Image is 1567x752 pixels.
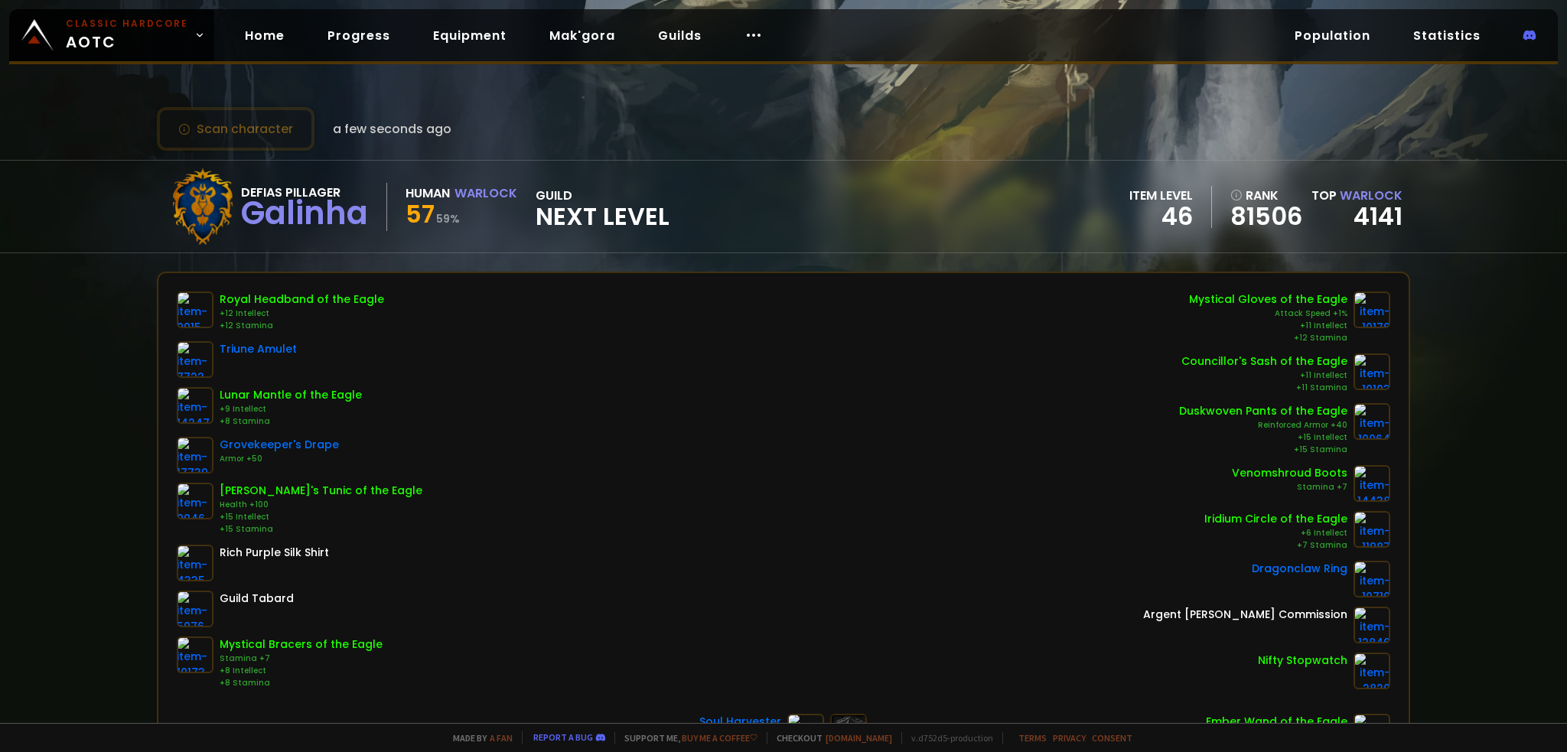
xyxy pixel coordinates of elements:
[9,9,214,61] a: Classic HardcoreAOTC
[826,732,892,744] a: [DOMAIN_NAME]
[220,308,384,320] div: +12 Intellect
[1282,20,1383,51] a: Population
[1232,465,1347,481] div: Venomshroud Boots
[533,731,593,743] a: Report a bug
[220,511,422,523] div: +15 Intellect
[241,202,368,225] div: Galinha
[436,211,460,226] small: 59 %
[220,636,383,653] div: Mystical Bracers of the Eagle
[220,653,383,665] div: Stamina +7
[490,732,513,744] a: a fan
[406,197,435,231] span: 57
[1252,561,1347,577] div: Dragonclaw Ring
[220,545,329,561] div: Rich Purple Silk Shirt
[66,17,188,31] small: Classic Hardcore
[1181,369,1347,382] div: +11 Intellect
[220,665,383,677] div: +8 Intellect
[767,732,892,744] span: Checkout
[537,20,627,51] a: Mak'gora
[1230,186,1302,205] div: rank
[1340,187,1402,204] span: Warlock
[66,17,188,54] span: AOTC
[177,591,213,627] img: item-5976
[220,453,339,465] div: Armor +50
[421,20,519,51] a: Equipment
[177,545,213,581] img: item-4335
[220,403,362,415] div: +9 Intellect
[177,341,213,378] img: item-7722
[1354,403,1390,440] img: item-10064
[1354,353,1390,390] img: item-10103
[333,119,451,138] span: a few seconds ago
[241,183,368,202] div: Defias Pillager
[1179,431,1347,444] div: +15 Intellect
[157,107,314,151] button: Scan character
[1354,561,1390,597] img: item-10710
[1354,465,1390,502] img: item-14438
[1143,607,1347,623] div: Argent [PERSON_NAME] Commission
[1204,527,1347,539] div: +6 Intellect
[1258,653,1347,669] div: Nifty Stopwatch
[220,677,383,689] div: +8 Stamina
[646,20,714,51] a: Guilds
[1179,444,1347,456] div: +15 Stamina
[1354,291,1390,328] img: item-10176
[177,483,213,519] img: item-9946
[1053,732,1086,744] a: Privacy
[1354,653,1390,689] img: item-2820
[614,732,757,744] span: Support me,
[1204,511,1347,527] div: Iridium Circle of the Eagle
[1181,353,1347,369] div: Councillor's Sash of the Eagle
[220,437,339,453] div: Grovekeeper's Drape
[1230,205,1302,228] a: 81506
[901,732,993,744] span: v. d752d5 - production
[1189,332,1347,344] div: +12 Stamina
[1129,205,1193,228] div: 46
[1311,186,1402,205] div: Top
[699,714,781,730] div: Soul Harvester
[220,387,362,403] div: Lunar Mantle of the Eagle
[1354,199,1402,233] a: 4141
[177,291,213,328] img: item-9915
[233,20,297,51] a: Home
[220,320,384,332] div: +12 Stamina
[177,437,213,474] img: item-17739
[536,205,669,228] span: Next Level
[177,387,213,424] img: item-14247
[444,732,513,744] span: Made by
[682,732,757,744] a: Buy me a coffee
[315,20,402,51] a: Progress
[220,523,422,536] div: +15 Stamina
[454,184,517,203] div: Warlock
[1179,419,1347,431] div: Reinforced Armor +40
[220,483,422,499] div: [PERSON_NAME]'s Tunic of the Eagle
[1092,732,1132,744] a: Consent
[1179,403,1347,419] div: Duskwoven Pants of the Eagle
[1354,607,1390,643] img: item-12846
[1018,732,1047,744] a: Terms
[220,499,422,511] div: Health +100
[1129,186,1193,205] div: item level
[536,186,669,228] div: guild
[220,591,294,607] div: Guild Tabard
[1189,320,1347,332] div: +11 Intellect
[220,341,297,357] div: Triune Amulet
[1401,20,1493,51] a: Statistics
[220,415,362,428] div: +8 Stamina
[1189,291,1347,308] div: Mystical Gloves of the Eagle
[1232,481,1347,493] div: Stamina +7
[177,636,213,673] img: item-10173
[1181,382,1347,394] div: +11 Stamina
[406,184,450,203] div: Human
[1354,511,1390,548] img: item-11987
[1206,714,1347,730] div: Ember Wand of the Eagle
[1189,308,1347,320] div: Attack Speed +1%
[1204,539,1347,552] div: +7 Stamina
[220,291,384,308] div: Royal Headband of the Eagle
